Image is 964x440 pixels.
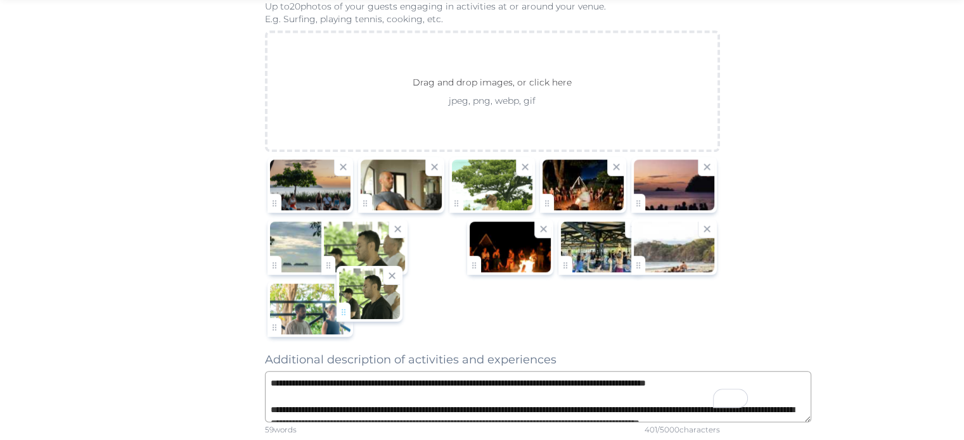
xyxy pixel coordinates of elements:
[645,425,720,435] div: 401 / 5000 characters
[265,351,556,368] label: Additional description of activities and experiences
[265,371,811,422] textarea: To enrich screen reader interactions, please activate Accessibility in Grammarly extension settings
[390,94,594,107] p: jpeg, png, webp, gif
[402,75,582,94] p: Drag and drop images, or click here
[265,425,297,435] div: 59 words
